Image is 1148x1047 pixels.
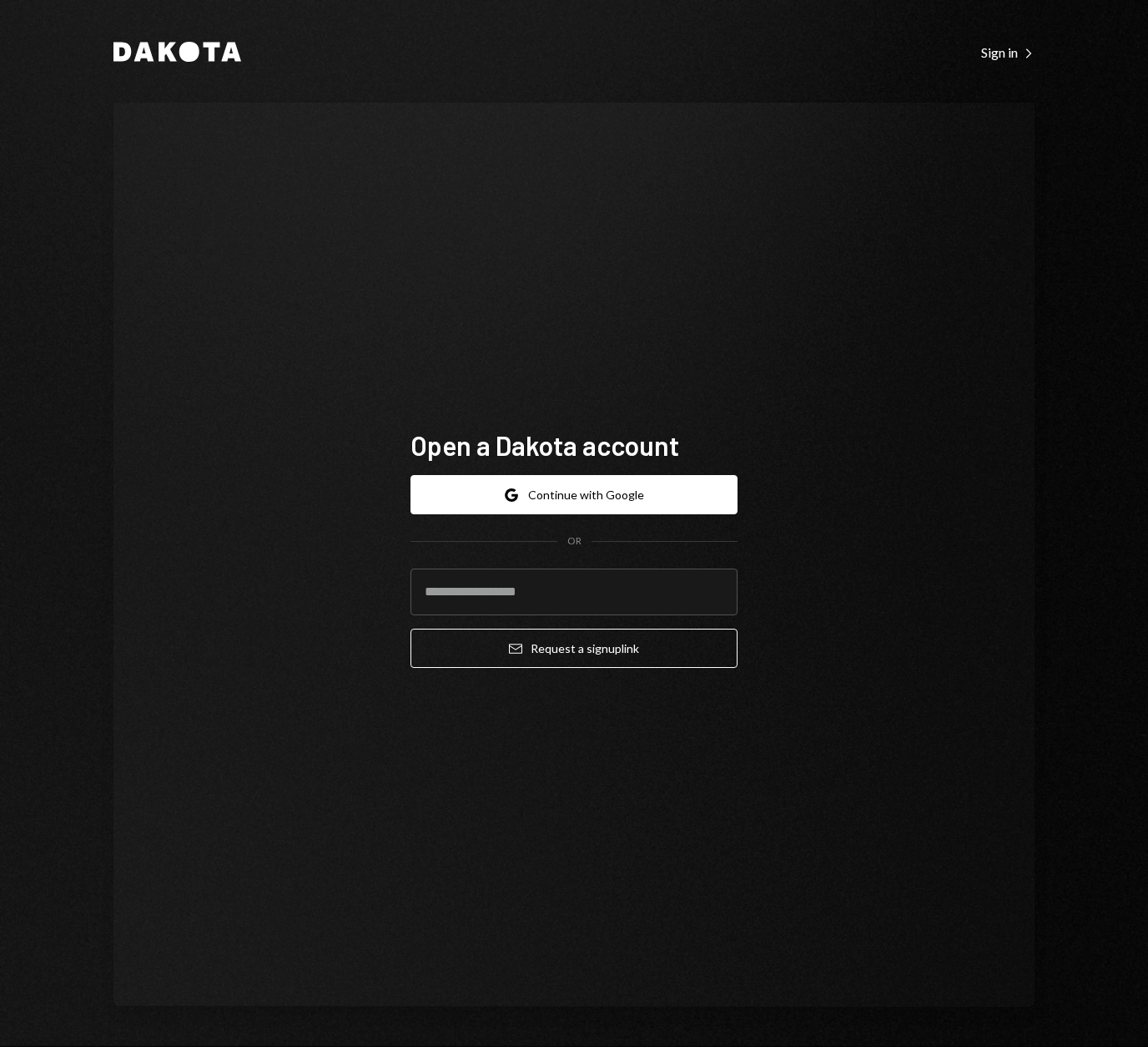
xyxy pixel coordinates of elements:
button: Request a signuplink [410,629,738,668]
a: Sign in [981,43,1035,61]
div: OR [567,534,582,549]
div: Sign in [981,44,1035,61]
h1: Open a Dakota account [410,428,738,462]
button: Continue with Google [410,475,738,514]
